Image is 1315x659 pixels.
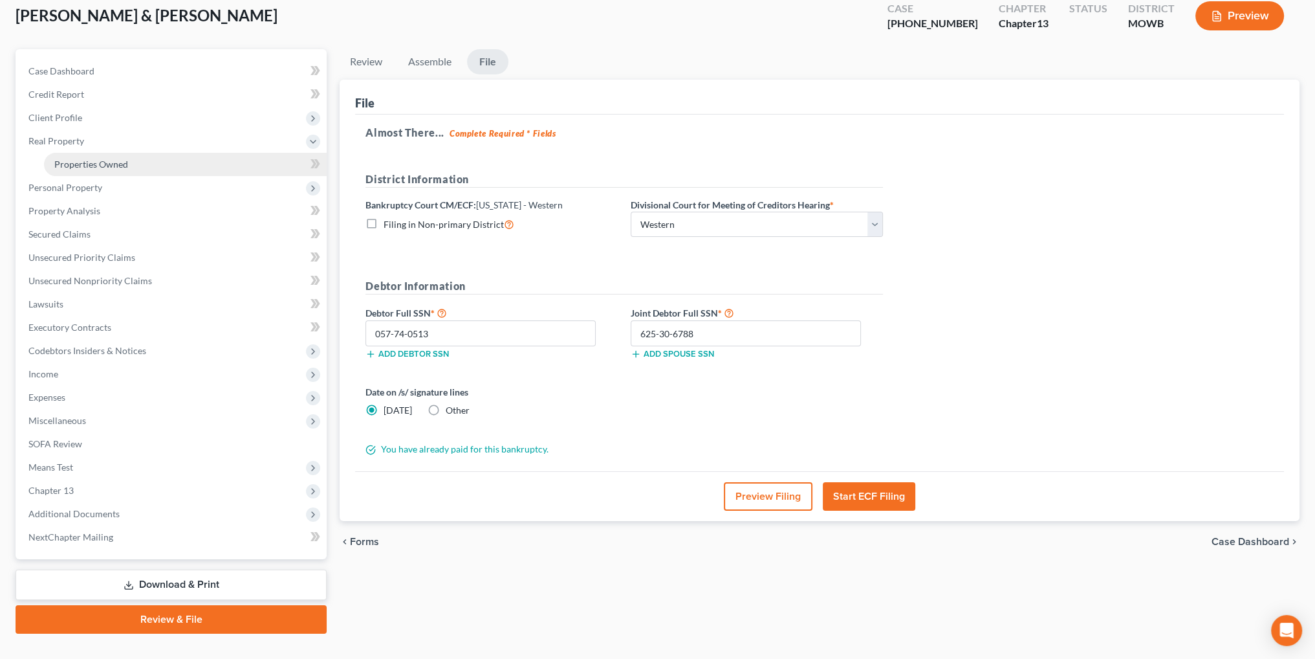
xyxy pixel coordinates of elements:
[1289,537,1299,547] i: chevron_right
[18,432,327,456] a: SOFA Review
[16,6,277,25] span: [PERSON_NAME] & [PERSON_NAME]
[355,95,375,111] div: File
[28,89,84,100] span: Credit Report
[631,198,834,212] label: Divisional Court for Meeting of Creditors Hearing
[724,482,812,511] button: Preview Filing
[18,526,327,549] a: NextChapter Mailing
[28,508,120,519] span: Additional Documents
[28,252,135,263] span: Unsecured Priority Claims
[18,83,327,106] a: Credit Report
[28,135,84,146] span: Real Property
[631,349,714,359] button: Add spouse SSN
[18,293,327,316] a: Lawsuits
[446,405,470,416] span: Other
[365,198,563,212] label: Bankruptcy Court CM/ECF:
[28,531,113,542] span: NextChapter Mailing
[28,275,152,286] span: Unsecured Nonpriority Claims
[1212,537,1299,547] a: Case Dashboard chevron_right
[999,16,1049,31] div: Chapter
[365,172,883,188] h5: District Information
[999,1,1049,16] div: Chapter
[887,16,978,31] div: [PHONE_NUMBER]
[18,60,327,83] a: Case Dashboard
[384,219,504,230] span: Filing in Non-primary District
[1069,1,1107,16] div: Status
[450,128,556,139] strong: Complete Required * Fields
[18,269,327,293] a: Unsecured Nonpriority Claims
[18,223,327,246] a: Secured Claims
[359,443,889,456] div: You have already paid for this bankruptcy.
[16,605,327,634] a: Review & File
[28,368,58,379] span: Income
[467,49,508,74] a: File
[384,405,412,416] span: [DATE]
[28,345,146,356] span: Codebtors Insiders & Notices
[631,320,861,346] input: XXX-XX-XXXX
[359,305,624,320] label: Debtor Full SSN
[44,153,327,176] a: Properties Owned
[365,320,596,346] input: XXX-XX-XXXX
[1128,1,1175,16] div: District
[365,125,1274,140] h5: Almost There...
[823,482,915,511] button: Start ECF Filing
[28,65,94,76] span: Case Dashboard
[365,385,618,399] label: Date on /s/ signature lines
[1037,17,1049,29] span: 13
[887,1,978,16] div: Case
[398,49,462,74] a: Assemble
[28,392,65,403] span: Expenses
[28,205,100,216] span: Property Analysis
[16,570,327,600] a: Download & Print
[18,199,327,223] a: Property Analysis
[54,159,128,170] span: Properties Owned
[476,199,563,210] span: [US_STATE] - Western
[28,298,63,309] span: Lawsuits
[28,229,91,240] span: Secured Claims
[1128,16,1175,31] div: MOWB
[28,462,73,473] span: Means Test
[1271,615,1302,646] div: Open Intercom Messenger
[28,485,74,496] span: Chapter 13
[18,246,327,269] a: Unsecured Priority Claims
[28,322,111,333] span: Executory Contracts
[1212,537,1289,547] span: Case Dashboard
[1195,1,1284,30] button: Preview
[624,305,889,320] label: Joint Debtor Full SSN
[365,349,449,359] button: Add debtor SSN
[365,278,883,295] h5: Debtor Information
[28,182,102,193] span: Personal Property
[18,316,327,339] a: Executory Contracts
[28,415,86,426] span: Miscellaneous
[350,537,379,547] span: Forms
[28,438,82,449] span: SOFA Review
[340,537,397,547] button: chevron_left Forms
[340,537,350,547] i: chevron_left
[340,49,393,74] a: Review
[28,112,82,123] span: Client Profile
